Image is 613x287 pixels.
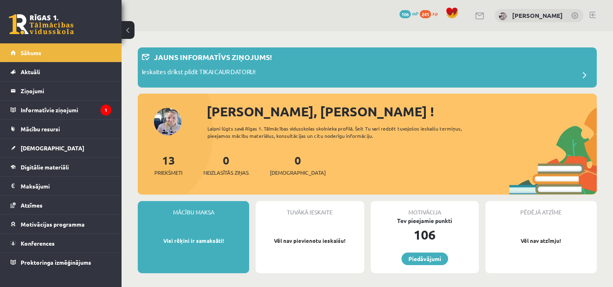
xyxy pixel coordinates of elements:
span: Priekšmeti [154,169,182,177]
a: Sākums [11,43,111,62]
div: Mācību maksa [138,201,249,216]
span: Aktuāli [21,68,40,75]
a: 0[DEMOGRAPHIC_DATA] [270,153,326,177]
span: Proktoringa izmēģinājums [21,259,91,266]
div: Tev pieejamie punkti [371,216,479,225]
span: [DEMOGRAPHIC_DATA] [21,144,84,152]
legend: Informatīvie ziņojumi [21,101,111,119]
a: Konferences [11,234,111,253]
p: Vēl nav pievienotu ieskaišu! [260,237,360,245]
a: Jauns informatīvs ziņojums! Ieskaites drīkst pildīt TIKAI CAUR DATORU! [142,51,593,84]
span: Digitālie materiāli [21,163,69,171]
span: Motivācijas programma [21,221,85,228]
span: Konferences [21,240,55,247]
a: Mācību resursi [11,120,111,138]
p: Visi rēķini ir samaksāti! [142,237,245,245]
span: 106 [399,10,411,18]
span: Mācību resursi [21,125,60,133]
span: Sākums [21,49,41,56]
legend: Maksājumi [21,177,111,195]
div: Pēdējā atzīme [485,201,597,216]
p: Vēl nav atzīmju! [489,237,593,245]
span: Atzīmes [21,201,43,209]
a: Rīgas 1. Tālmācības vidusskola [9,14,74,34]
div: Laipni lūgts savā Rīgas 1. Tālmācības vidusskolas skolnieka profilā. Šeit Tu vari redzēt tuvojošo... [207,125,483,139]
a: Digitālie materiāli [11,158,111,176]
span: 241 [420,10,431,18]
div: Tuvākā ieskaite [256,201,364,216]
a: 0Neizlasītās ziņas [203,153,249,177]
a: 13Priekšmeti [154,153,182,177]
a: Atzīmes [11,196,111,214]
a: 106 mP [399,10,419,17]
a: Aktuāli [11,62,111,81]
a: Proktoringa izmēģinājums [11,253,111,272]
a: Informatīvie ziņojumi1 [11,101,111,119]
div: Motivācija [371,201,479,216]
span: mP [412,10,419,17]
a: Maksājumi [11,177,111,195]
p: Jauns informatīvs ziņojums! [154,51,272,62]
img: Kristīne Vītola [499,12,507,20]
a: Motivācijas programma [11,215,111,233]
a: Piedāvājumi [402,253,448,265]
a: Ziņojumi [11,81,111,100]
a: [PERSON_NAME] [512,11,563,19]
span: xp [432,10,438,17]
a: 241 xp [420,10,442,17]
a: [DEMOGRAPHIC_DATA] [11,139,111,157]
p: Ieskaites drīkst pildīt TIKAI CAUR DATORU! [142,67,256,79]
span: [DEMOGRAPHIC_DATA] [270,169,326,177]
i: 1 [100,105,111,116]
legend: Ziņojumi [21,81,111,100]
div: 106 [371,225,479,244]
span: Neizlasītās ziņas [203,169,249,177]
div: [PERSON_NAME], [PERSON_NAME] ! [207,102,597,121]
